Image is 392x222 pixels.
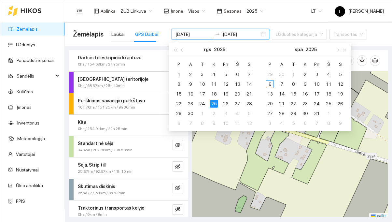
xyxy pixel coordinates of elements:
[78,83,125,89] span: 0ha / 68.37km / 25h 40min
[78,77,148,82] strong: [GEOGRAPHIC_DATA] teritorijoje
[243,69,255,79] td: 2025-09-07
[287,99,299,109] td: 2025-10-22
[334,59,346,69] th: S
[78,205,144,211] strong: Traktoriaus transportas kelyje
[223,31,259,38] input: Pabaigos data
[173,79,185,89] td: 2025-09-08
[196,118,208,128] td: 2025-10-08
[334,118,346,128] td: 2025-11-09
[208,118,220,128] td: 2025-10-09
[325,110,332,117] div: 1
[301,90,309,98] div: 16
[245,110,253,117] div: 5
[336,80,344,88] div: 12
[16,199,25,204] a: PPIS
[266,110,274,117] div: 27
[69,72,188,93] div: [GEOGRAPHIC_DATA] teritorijoje0ha / 68.37km / 25h 40mineye-invisible
[196,99,208,109] td: 2025-09-24
[222,100,230,108] div: 26
[287,109,299,118] td: 2025-10-29
[323,79,334,89] td: 2025-10-11
[196,59,208,69] th: T
[175,164,180,170] span: eye-invisible
[313,90,321,98] div: 17
[313,119,321,127] div: 7
[210,80,218,88] div: 11
[336,119,344,127] div: 9
[69,157,188,179] div: Sėja. Strip till25.67ha / 92.97km / 11h 10mineye-invisible
[276,89,287,99] td: 2025-10-14
[210,90,218,98] div: 18
[175,80,183,88] div: 8
[69,200,188,222] div: Traktoriaus transportas kelyje0ha / 0km / 8mineye-invisible
[243,89,255,99] td: 2025-09-21
[276,109,287,118] td: 2025-10-28
[299,89,311,99] td: 2025-10-16
[245,80,253,88] div: 14
[16,42,35,47] a: Užduotys
[231,118,243,128] td: 2025-10-11
[17,105,32,110] a: Įmonės
[243,59,255,69] th: S
[78,147,133,153] span: 34.4ha / 207.88km / 19h 58min
[187,70,194,78] div: 2
[210,70,218,78] div: 4
[187,110,194,117] div: 30
[17,89,33,94] a: Kultūros
[334,79,346,89] td: 2025-10-12
[266,80,274,88] div: 6
[185,89,196,99] td: 2025-09-16
[278,70,286,78] div: 30
[173,99,185,109] td: 2025-09-22
[311,6,322,16] span: LT
[17,69,54,82] span: Sandėlis
[222,80,230,88] div: 12
[78,61,125,67] span: 0ha / 154.69km / 21h 5min
[16,152,35,157] a: Vartotojai
[173,183,183,193] button: eye-invisible
[243,109,255,118] td: 2025-10-05
[231,89,243,99] td: 2025-09-20
[175,110,183,117] div: 29
[175,100,183,108] div: 22
[220,99,231,109] td: 2025-09-26
[173,140,183,150] button: eye-invisible
[287,79,299,89] td: 2025-10-08
[220,109,231,118] td: 2025-10-03
[69,136,188,157] div: Standartinė sėja34.4ha / 207.88km / 19h 58mineye-invisible
[188,6,205,16] span: Visos
[245,100,253,108] div: 28
[276,118,287,128] td: 2025-11-04
[325,90,332,98] div: 18
[16,183,43,188] a: Ūkio analitika
[69,50,188,71] div: Darbas teleskopiniu krautuvu0ha / 154.69km / 21h 5mineye-invisible
[233,90,241,98] div: 20
[208,109,220,118] td: 2025-10-02
[214,43,225,56] button: 2025
[208,59,220,69] th: K
[73,29,104,39] span: Žemėlapis
[78,169,133,175] span: 25.67ha / 92.97km / 11h 10min
[313,70,321,78] div: 3
[187,100,194,108] div: 23
[222,119,230,127] div: 10
[266,70,274,78] div: 29
[198,119,206,127] div: 8
[335,8,384,14] span: [PERSON_NAME]
[264,59,276,69] th: P
[135,31,158,38] div: GPS Darbai
[299,109,311,118] td: 2025-10-30
[245,90,253,98] div: 21
[325,80,332,88] div: 11
[313,100,321,108] div: 24
[231,59,243,69] th: Š
[339,6,341,17] span: L
[276,79,287,89] td: 2025-10-07
[287,118,299,128] td: 2025-11-05
[171,7,184,15] span: Įmonė :
[301,100,309,108] div: 23
[311,79,323,89] td: 2025-10-10
[299,59,311,69] th: K
[264,89,276,99] td: 2025-10-13
[185,99,196,109] td: 2025-09-23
